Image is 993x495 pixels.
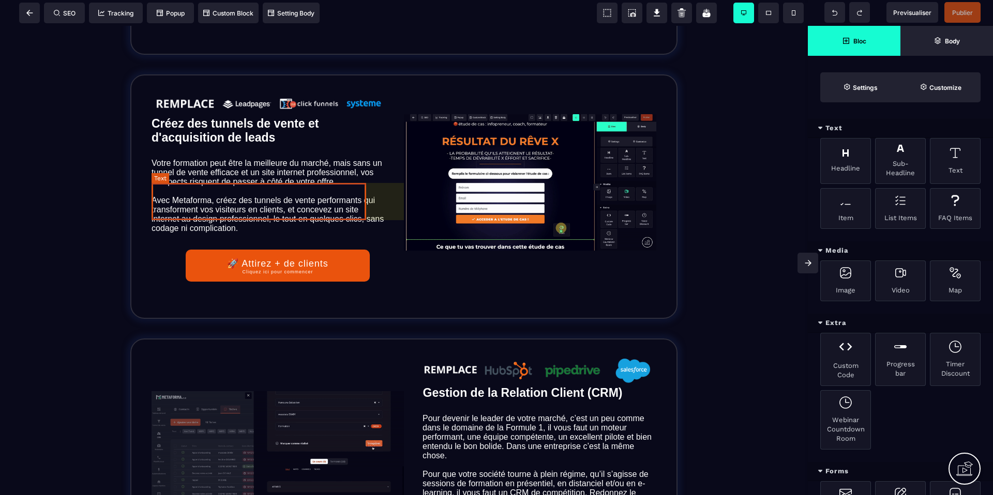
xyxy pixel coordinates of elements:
text: Créez des tunnels de vente et d'acquisition de leads [152,88,366,121]
div: Media [808,241,993,260]
img: 4fb77f3056432ced3a85e8f6057a4525_Capture_d%E2%80%99e%CC%81cran_2025-01-02_a%CC%80_09.28.59.png [152,65,386,88]
div: FAQ Items [930,188,981,229]
div: Sub-Headline [875,138,926,184]
span: Open Blocks [808,26,900,56]
strong: Bloc [853,37,866,45]
span: Open Layer Manager [900,26,993,56]
span: Setting Body [268,9,314,17]
div: Forms [808,462,993,481]
div: Timer Discount [930,333,981,386]
div: Image [820,260,871,301]
div: Custom Code [820,333,871,386]
strong: Customize [929,84,961,91]
span: Screenshot [622,3,642,23]
span: SEO [54,9,76,17]
div: Map [930,260,981,301]
div: Extra [808,314,993,333]
span: Tracking [98,9,133,17]
span: Settings [820,72,900,102]
button: 🚀 Attirez + de clientsCliquez ici pour commencer [186,224,370,256]
div: Progress bar [875,333,926,386]
strong: Body [945,37,960,45]
div: Video [875,260,926,301]
text: Pour devenir le leader de votre marché, c’est un peu comme dans le domaine de la Formule 1, il vo... [404,385,656,493]
span: Previsualiser [893,9,931,17]
div: Item [820,188,871,229]
div: List Items [875,188,926,229]
img: af94edb9f1878912055fd218d28fcd1f_Capture_d%E2%80%99e%CC%81cran_2025-01-02_a%CC%80_09.29.04.png [421,329,656,358]
text: Votre formation peut être la meilleure du marché, mais sans un tunnel de vente efficace et un sit... [152,130,404,210]
strong: Settings [853,84,878,91]
span: Popup [157,9,185,17]
img: 58bfda3fca67bbd56025afe2a195f2aa_Tunnel.gif [404,88,656,225]
div: Webinar Countdown Room [820,390,871,450]
span: Publier [952,9,973,17]
span: Open Style Manager [900,72,981,102]
div: Headline [820,138,871,184]
div: Text [930,138,981,184]
span: Preview [886,2,938,23]
text: Gestion de la Relation Client (CRM) [423,358,638,377]
div: Text [808,119,993,138]
span: Custom Block [203,9,253,17]
span: View components [597,3,618,23]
